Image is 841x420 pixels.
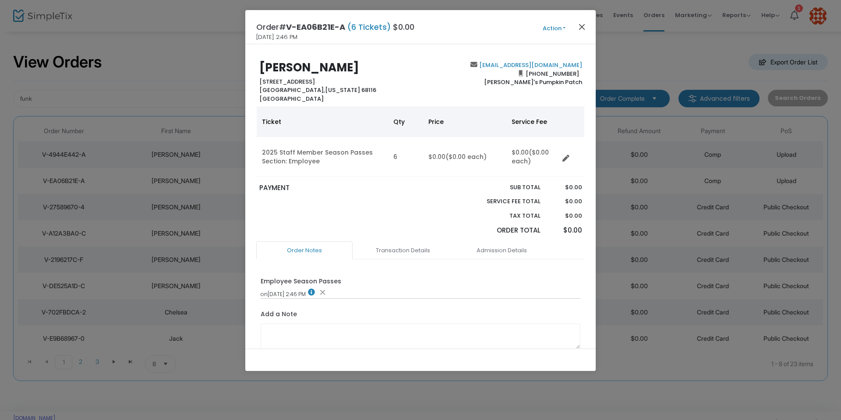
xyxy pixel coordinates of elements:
p: $0.00 [549,226,582,236]
button: Action [528,24,580,33]
th: Service Fee [506,106,559,137]
p: $0.00 [549,197,582,206]
td: $0.00 [423,137,506,177]
p: $0.00 [549,212,582,220]
p: Service Fee Total [466,197,541,206]
a: Order Notes [256,241,353,260]
th: Qty [388,106,423,137]
span: V-EA06B21E-A [286,21,345,32]
label: Add a Note [261,310,297,321]
div: Employee Season Passes [261,277,341,286]
p: Sub total [466,183,541,192]
a: Transaction Details [355,241,451,260]
th: Price [423,106,506,137]
p: Tax Total [466,212,541,220]
p: Order Total [466,226,541,236]
a: Admission Details [453,241,550,260]
p: $0.00 [549,183,582,192]
td: $0.00 [506,137,559,177]
span: [DATE] 2:46 PM [256,33,297,42]
button: Close [576,21,588,32]
span: [PERSON_NAME]'s Pumpkin Patch [484,78,582,86]
div: [DATE] 2:46 PM [261,289,581,298]
span: [PHONE_NUMBER] [523,67,582,81]
a: [EMAIL_ADDRESS][DOMAIN_NAME] [477,61,582,69]
b: [PERSON_NAME] [259,60,359,75]
span: on [261,290,268,298]
td: 2025 Staff Member Season Passes Section: Employee [257,137,388,177]
span: ($0.00 each) [445,152,487,161]
span: (6 Tickets) [345,21,393,32]
p: PAYMENT [259,183,417,193]
td: 6 [388,137,423,177]
h4: Order# $0.00 [256,21,414,33]
th: Ticket [257,106,388,137]
span: [GEOGRAPHIC_DATA], [259,86,325,94]
div: Data table [257,106,584,177]
b: [STREET_ADDRESS] [US_STATE] 68116 [GEOGRAPHIC_DATA] [259,78,376,103]
span: ($0.00 each) [512,148,549,166]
